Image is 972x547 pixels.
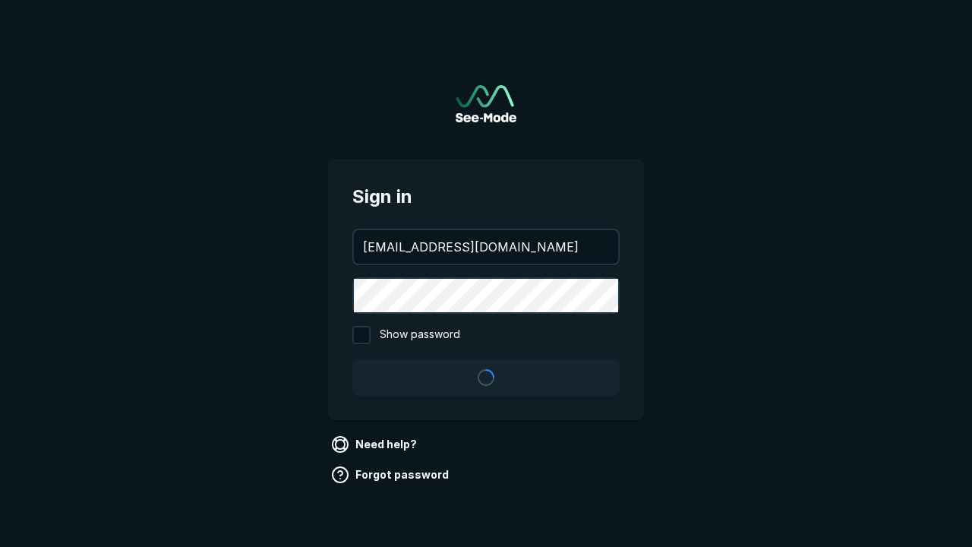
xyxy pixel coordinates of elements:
span: Show password [380,326,460,344]
span: Sign in [352,183,620,210]
a: Go to sign in [456,85,516,122]
a: Forgot password [328,463,455,487]
img: See-Mode Logo [456,85,516,122]
a: Need help? [328,432,423,457]
input: your@email.com [354,230,618,264]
